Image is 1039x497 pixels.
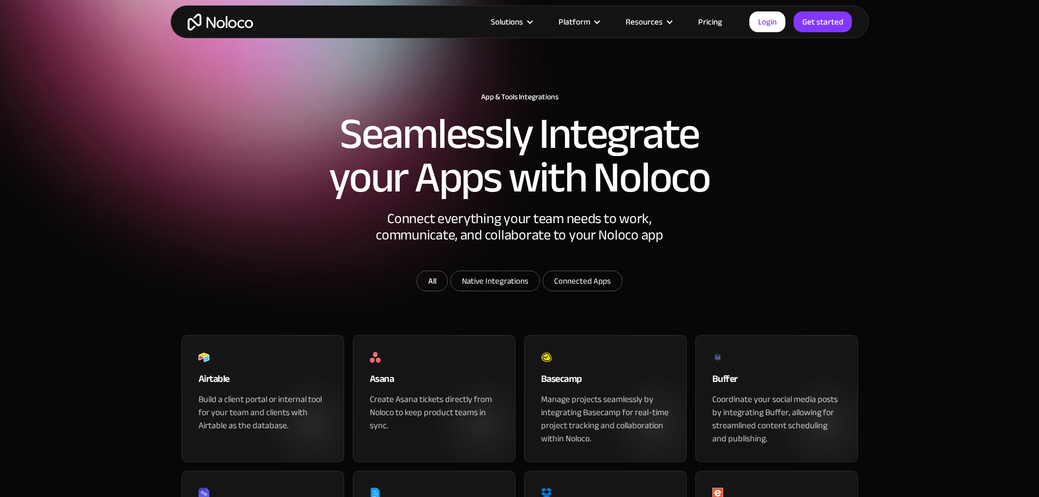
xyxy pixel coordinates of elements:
a: Get started [794,11,852,32]
div: Solutions [477,15,545,29]
h1: App & Tools Integrations [182,93,858,101]
div: Connect everything your team needs to work, communicate, and collaborate to your Noloco app [356,211,683,271]
div: Platform [545,15,612,29]
div: Resources [626,15,663,29]
a: home [188,14,253,31]
div: Create Asana tickets directly from Noloco to keep product teams in sync. [370,393,499,432]
h2: Seamlessly Integrate your Apps with Noloco [329,112,711,200]
a: BufferCoordinate your social media posts by integrating Buffer, allowing for streamlined content ... [695,335,858,462]
div: Build a client portal or internal tool for your team and clients with Airtable as the database. [199,393,327,432]
a: BasecampManage projects seamlessly by integrating Basecamp for real-time project tracking and col... [524,335,687,462]
div: Basecamp [541,371,670,393]
form: Email Form [302,271,738,294]
div: Asana [370,371,499,393]
div: Manage projects seamlessly by integrating Basecamp for real-time project tracking and collaborati... [541,393,670,445]
a: Login [749,11,785,32]
a: AirtableBuild a client portal or internal tool for your team and clients with Airtable as the dat... [182,335,344,462]
a: Pricing [684,15,736,29]
div: Coordinate your social media posts by integrating Buffer, allowing for streamlined content schedu... [712,393,841,445]
div: Platform [558,15,590,29]
div: Resources [612,15,684,29]
div: Airtable [199,371,327,393]
a: All [417,271,448,291]
div: Solutions [491,15,523,29]
a: AsanaCreate Asana tickets directly from Noloco to keep product teams in sync. [353,335,515,462]
div: Buffer [712,371,841,393]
